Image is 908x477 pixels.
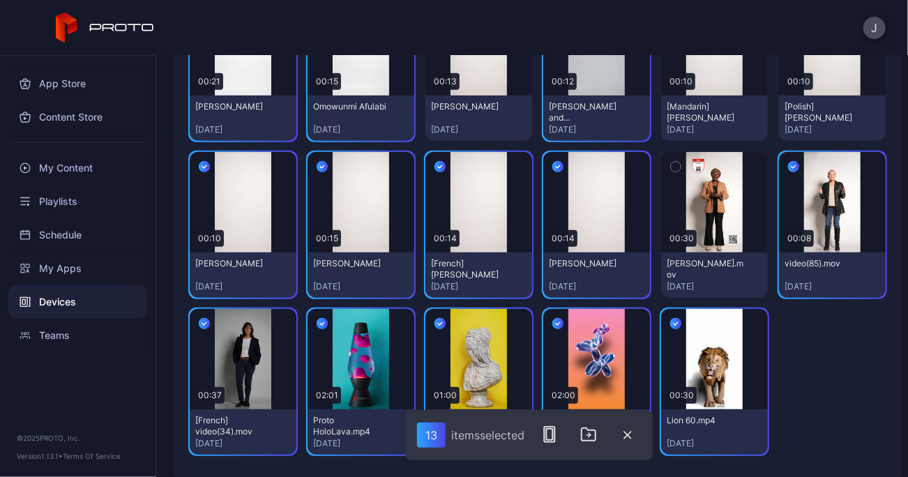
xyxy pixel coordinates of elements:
[195,438,291,449] div: [DATE]
[431,258,508,280] div: [French] Linette Gomez
[431,281,527,292] div: [DATE]
[195,101,272,112] div: Juliana Yirenky
[425,96,532,141] button: [PERSON_NAME][DATE]
[190,96,296,141] button: [PERSON_NAME][DATE]
[543,96,650,141] button: [PERSON_NAME] and [PERSON_NAME][DATE]
[8,252,147,285] a: My Apps
[313,415,390,437] div: Proto HoloLava.mp4
[667,281,762,292] div: [DATE]
[667,415,743,426] div: Lion 60.mp4
[425,252,532,298] button: [French] [PERSON_NAME][DATE]
[195,281,291,292] div: [DATE]
[785,258,861,269] div: video(85).mov
[661,409,768,455] button: Lion 60.mp4[DATE]
[17,432,139,444] div: © 2025 PROTO, Inc.
[667,438,762,449] div: [DATE]
[667,124,762,135] div: [DATE]
[549,281,644,292] div: [DATE]
[190,409,296,455] button: [French] video(34).mov[DATE]
[313,281,409,292] div: [DATE]
[549,101,626,123] div: Holly and Lola
[779,96,886,141] button: [Polish] [PERSON_NAME][DATE]
[8,67,147,100] a: App Store
[785,124,880,135] div: [DATE]
[8,218,147,252] a: Schedule
[431,124,527,135] div: [DATE]
[451,428,524,442] div: item s selected
[313,438,409,449] div: [DATE]
[308,96,414,141] button: Omowunmi Afulabi[DATE]
[785,101,861,123] div: [Polish] Julie Heck
[8,100,147,134] a: Content Store
[661,96,768,141] button: [Mandarin] [PERSON_NAME][DATE]
[8,285,147,319] a: Devices
[313,124,409,135] div: [DATE]
[8,185,147,218] a: Playlists
[549,258,626,269] div: Linette Gomez
[667,101,743,123] div: [Mandarin] Julie Heck
[313,258,390,269] div: Marina Vytotova
[661,252,768,298] button: [PERSON_NAME].mov[DATE]
[308,252,414,298] button: [PERSON_NAME][DATE]
[549,124,644,135] div: [DATE]
[417,423,446,448] div: 13
[785,281,880,292] div: [DATE]
[425,409,532,455] button: Cloth Statue.mp4[DATE]
[63,452,121,460] a: Terms Of Service
[190,252,296,298] button: [PERSON_NAME][DATE]
[195,415,272,437] div: [French] video(34).mov
[863,17,886,39] button: J
[667,258,743,280] div: Vivian_GHC_English.mov
[8,319,147,352] a: Teams
[8,151,147,185] a: My Content
[543,252,650,298] button: [PERSON_NAME][DATE]
[308,409,414,455] button: Proto HoloLava.mp4[DATE]
[17,452,63,460] span: Version 1.13.1 •
[779,252,886,298] button: video(85).mov[DATE]
[313,101,390,112] div: Omowunmi Afulabi
[195,258,272,269] div: Julie Heck
[195,124,291,135] div: [DATE]
[431,101,508,112] div: Stephanie Powers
